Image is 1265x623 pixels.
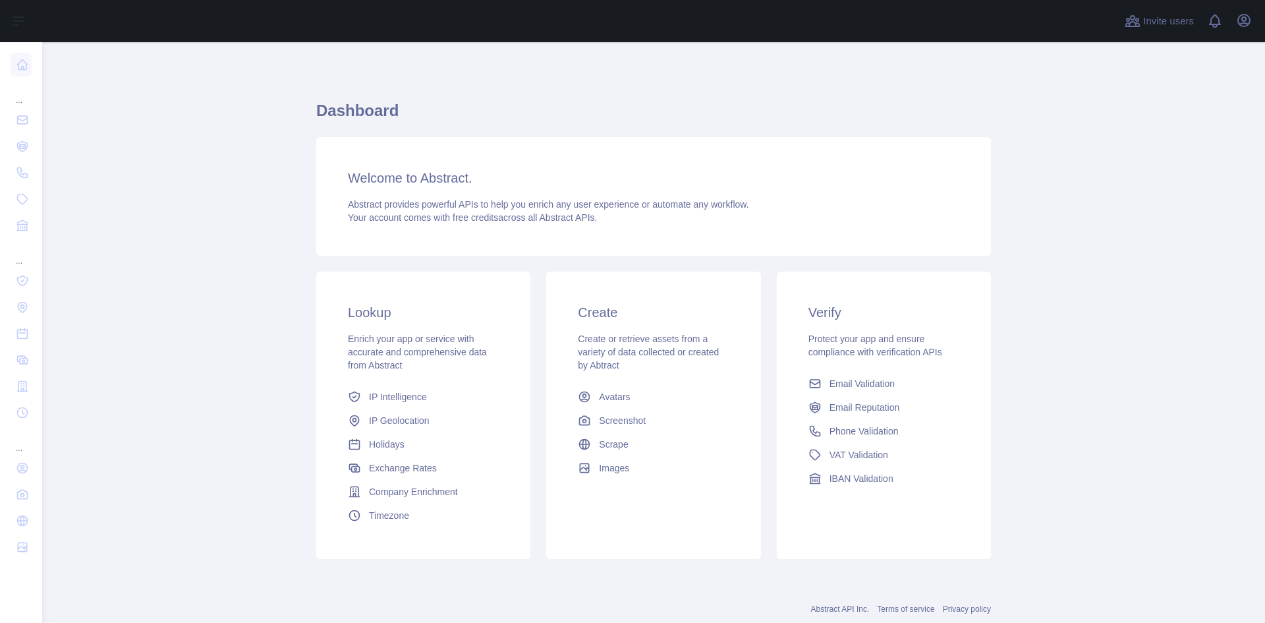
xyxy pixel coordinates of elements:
a: IP Geolocation [343,409,504,432]
span: Timezone [369,509,409,522]
h3: Welcome to Abstract. [348,169,959,187]
a: IBAN Validation [803,467,965,490]
a: Phone Validation [803,419,965,443]
span: VAT Validation [829,448,888,461]
a: Exchange Rates [343,456,504,480]
span: Email Reputation [829,401,900,414]
span: Phone Validation [829,425,899,438]
span: Screenshot [599,414,646,427]
a: Scrape [573,432,734,456]
a: Screenshot [573,409,734,432]
h1: Dashboard [316,100,991,132]
span: Scrape [599,438,628,451]
span: Company Enrichment [369,485,458,498]
span: IBAN Validation [829,472,893,485]
a: Abstract API Inc. [811,605,870,614]
span: Avatars [599,390,630,403]
span: Exchange Rates [369,461,437,475]
a: Email Validation [803,372,965,396]
span: IP Geolocation [369,414,430,427]
a: Timezone [343,504,504,527]
span: Email Validation [829,377,895,390]
button: Invite users [1122,11,1196,32]
span: Your account comes with across all Abstract APIs. [348,212,597,223]
span: Enrich your app or service with accurate and comprehensive data from Abstract [348,334,487,371]
span: Images [599,461,629,475]
span: Protect your app and ensure compliance with verification APIs [808,334,942,357]
h3: Create [578,303,729,322]
a: Terms of service [877,605,934,614]
span: Abstract provides powerful APIs to help you enrich any user experience or automate any workflow. [348,199,749,210]
div: ... [11,79,32,105]
div: ... [11,427,32,454]
span: Holidays [369,438,405,451]
a: Company Enrichment [343,480,504,504]
a: Images [573,456,734,480]
span: free credits [453,212,498,223]
div: ... [11,240,32,266]
h3: Lookup [348,303,499,322]
span: Create or retrieve assets from a variety of data collected or created by Abtract [578,334,719,371]
a: Holidays [343,432,504,456]
span: IP Intelligence [369,390,427,403]
span: Invite users [1143,14,1194,29]
a: Avatars [573,385,734,409]
h3: Verify [808,303,959,322]
a: Privacy policy [943,605,991,614]
a: IP Intelligence [343,385,504,409]
a: VAT Validation [803,443,965,467]
a: Email Reputation [803,396,965,419]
